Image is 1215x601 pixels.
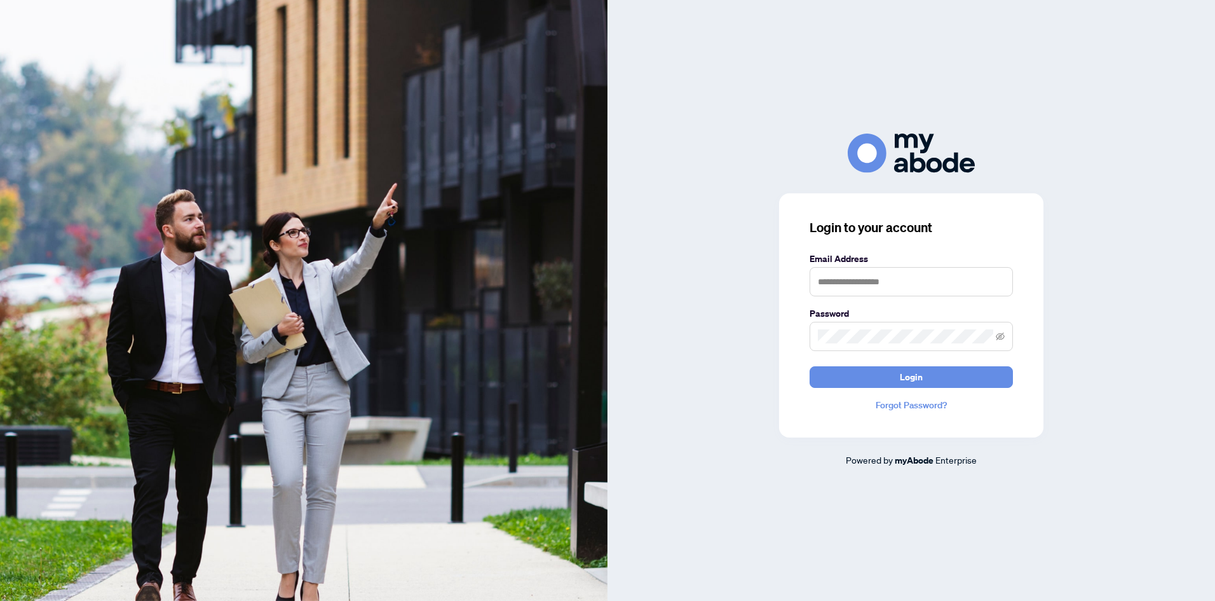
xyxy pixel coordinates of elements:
span: Login [900,367,923,387]
label: Email Address [810,252,1013,266]
img: ma-logo [848,134,975,172]
h3: Login to your account [810,219,1013,237]
span: eye-invisible [996,332,1005,341]
label: Password [810,307,1013,321]
a: Forgot Password? [810,398,1013,412]
span: Powered by [846,454,893,466]
a: myAbode [895,453,933,467]
button: Login [810,366,1013,388]
span: Enterprise [935,454,977,466]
